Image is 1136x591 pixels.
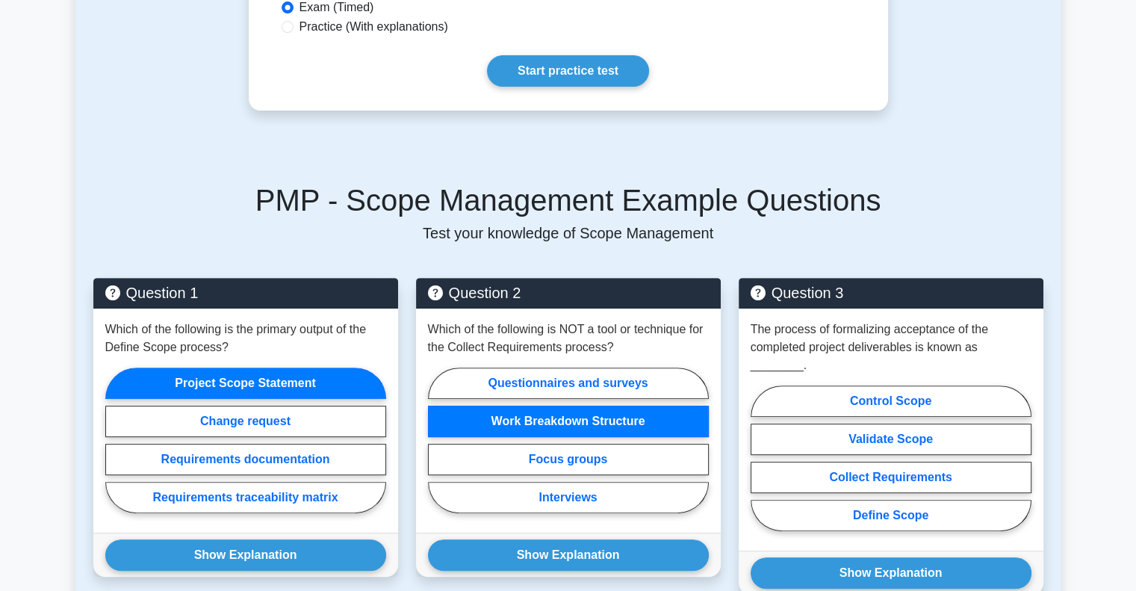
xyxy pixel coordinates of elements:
[487,55,649,87] a: Start practice test
[105,406,386,437] label: Change request
[428,321,709,356] p: Which of the following is NOT a tool or technique for the Collect Requirements process?
[428,482,709,513] label: Interviews
[751,386,1031,417] label: Control Scope
[93,182,1043,218] h5: PMP - Scope Management Example Questions
[751,424,1031,455] label: Validate Scope
[428,368,709,399] label: Questionnaires and surveys
[751,284,1031,302] h5: Question 3
[299,18,448,36] label: Practice (With explanations)
[105,368,386,399] label: Project Scope Statement
[105,444,386,475] label: Requirements documentation
[751,557,1031,589] button: Show Explanation
[751,321,1031,374] p: The process of formalizing acceptance of the completed project deliverables is known as ________.
[428,284,709,302] h5: Question 2
[105,539,386,571] button: Show Explanation
[428,539,709,571] button: Show Explanation
[751,500,1031,531] label: Define Scope
[105,482,386,513] label: Requirements traceability matrix
[93,224,1043,242] p: Test your knowledge of Scope Management
[751,462,1031,493] label: Collect Requirements
[428,444,709,475] label: Focus groups
[105,284,386,302] h5: Question 1
[428,406,709,437] label: Work Breakdown Structure
[105,321,386,356] p: Which of the following is the primary output of the Define Scope process?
